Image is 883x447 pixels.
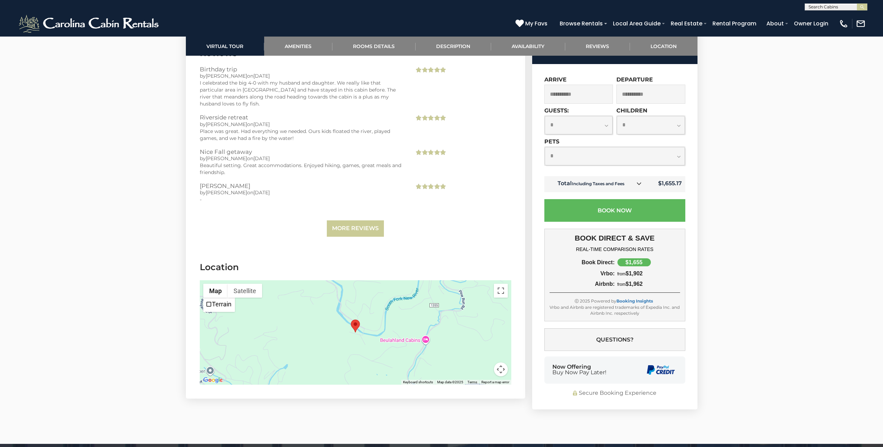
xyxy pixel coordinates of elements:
[186,37,264,56] a: Virtual Tour
[416,37,491,56] a: Description
[200,149,404,155] h3: Nice Fall getaway
[763,17,787,30] a: About
[203,298,235,312] ul: Show street map
[544,199,685,222] button: Book Now
[202,376,224,385] img: Google
[491,37,565,56] a: Availability
[200,155,404,162] div: by on
[552,370,606,375] span: Buy Now Pay Later!
[544,176,647,192] td: Total
[616,76,653,83] label: Departure
[228,284,262,298] button: Show satellite imagery
[617,258,651,266] div: $1,655
[617,282,626,287] span: from
[200,66,404,72] h3: Birthday trip
[709,17,760,30] a: Rental Program
[550,281,615,287] div: Airbnb:
[17,13,162,34] img: White-1-2.png
[264,37,332,56] a: Amenities
[494,362,508,376] button: Map camera controls
[556,17,606,30] a: Browse Rentals
[544,328,685,351] button: Questions?
[200,162,404,176] div: Beautiful setting. Great accommodations. Enjoyed hiking, games, great meals and friendship.
[544,76,567,83] label: Arrive
[550,298,680,304] div: Ⓒ 2025 Powered by
[550,234,680,242] h3: BOOK DIRECT & SAVE
[327,220,384,237] a: More Reviews
[617,272,626,276] span: from
[206,189,247,196] span: [PERSON_NAME]
[200,183,404,189] h3: [PERSON_NAME]
[206,121,247,127] span: [PERSON_NAME]
[630,37,697,56] a: Location
[565,37,630,56] a: Reviews
[616,298,653,304] a: Booking Insights
[206,155,247,162] span: [PERSON_NAME]
[332,37,416,56] a: Rooms Details
[403,380,433,385] button: Keyboard shortcuts
[200,114,404,120] h3: Riverside retreat
[206,73,247,79] span: [PERSON_NAME]
[437,380,463,384] span: Map data ©2025
[856,19,866,29] img: mail-regular-white.png
[550,304,680,316] div: Vrbo and Airbnb are registered trademarks of Expedia Inc. and Airbnb Inc. respectively
[550,246,680,252] h4: REAL-TIME COMPARISON RATES
[253,121,270,127] span: [DATE]
[552,364,606,375] div: Now Offering
[253,155,270,162] span: [DATE]
[200,196,404,203] div: -
[615,270,680,277] div: $1,902
[200,189,404,196] div: by on
[790,17,832,30] a: Owner Login
[494,284,508,298] button: Toggle fullscreen view
[200,79,404,107] div: I celebrated the big 4-0 with my husband and daughter. We really like that particular area in [GE...
[515,19,549,28] a: My Favs
[609,17,664,30] a: Local Area Guide
[202,376,224,385] a: Open this area in Google Maps (opens a new window)
[647,176,685,192] td: $1,655.17
[550,270,615,277] div: Vrbo:
[200,128,404,142] div: Place was great. Had everything we needed. Ours kids floated the river, played games, and we had ...
[839,19,849,29] img: phone-regular-white.png
[544,107,569,114] label: Guests:
[200,121,404,128] div: by on
[467,380,477,384] a: Terms
[615,281,680,287] div: $1,962
[212,300,231,308] label: Terrain
[544,138,559,145] label: Pets
[667,17,706,30] a: Real Estate
[203,284,228,298] button: Show street map
[544,389,685,397] div: Secure Booking Experience
[616,107,647,114] label: Children
[253,189,270,196] span: [DATE]
[351,320,360,332] div: Riverside Retreat
[200,261,511,273] h3: Location
[572,181,624,186] small: Including Taxes and Fees
[550,259,615,266] div: Book Direct:
[525,19,547,28] span: My Favs
[204,298,234,311] li: Terrain
[253,73,270,79] span: [DATE]
[481,380,509,384] a: Report a map error
[200,72,404,79] div: by on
